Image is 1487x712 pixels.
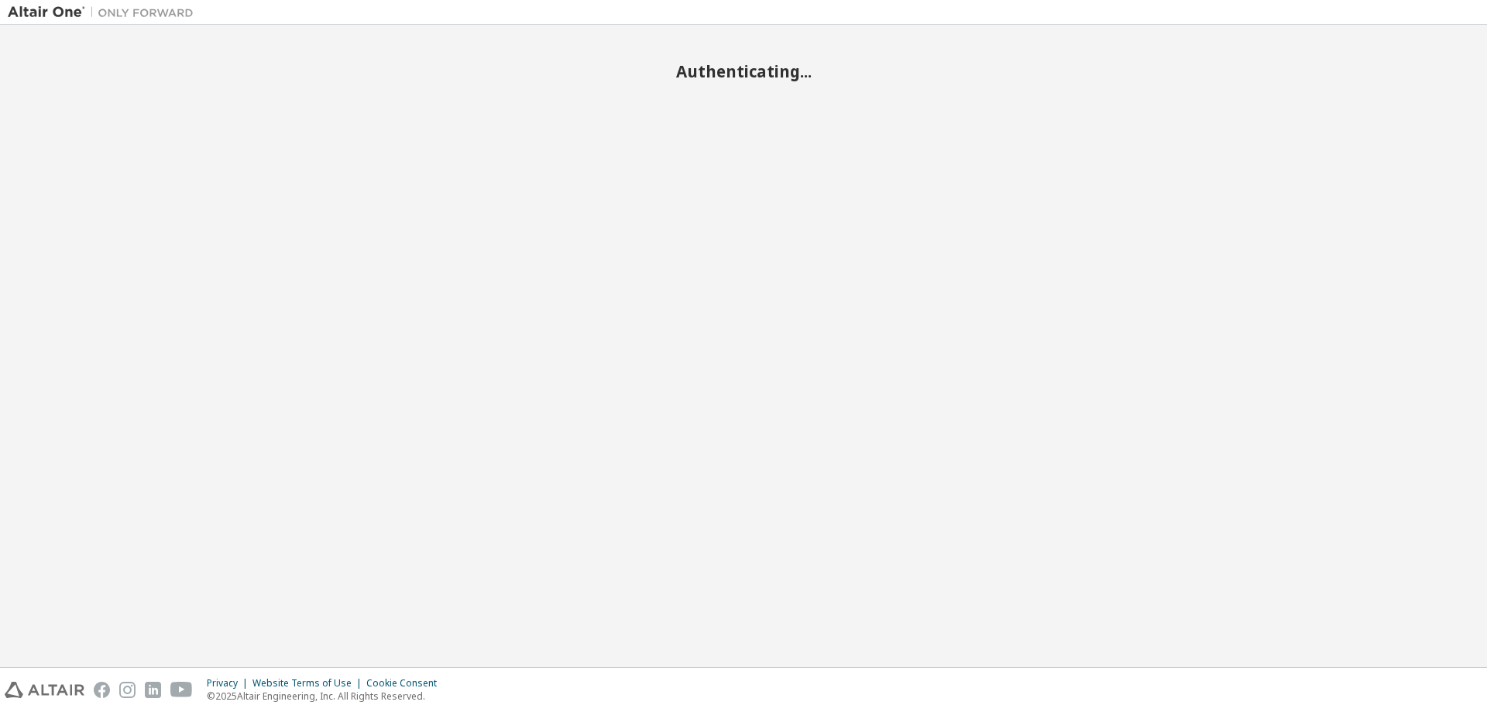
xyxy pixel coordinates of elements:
h2: Authenticating... [8,61,1479,81]
img: facebook.svg [94,682,110,698]
img: altair_logo.svg [5,682,84,698]
img: youtube.svg [170,682,193,698]
img: instagram.svg [119,682,136,698]
div: Website Terms of Use [252,677,366,690]
div: Privacy [207,677,252,690]
p: © 2025 Altair Engineering, Inc. All Rights Reserved. [207,690,446,703]
img: Altair One [8,5,201,20]
div: Cookie Consent [366,677,446,690]
img: linkedin.svg [145,682,161,698]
